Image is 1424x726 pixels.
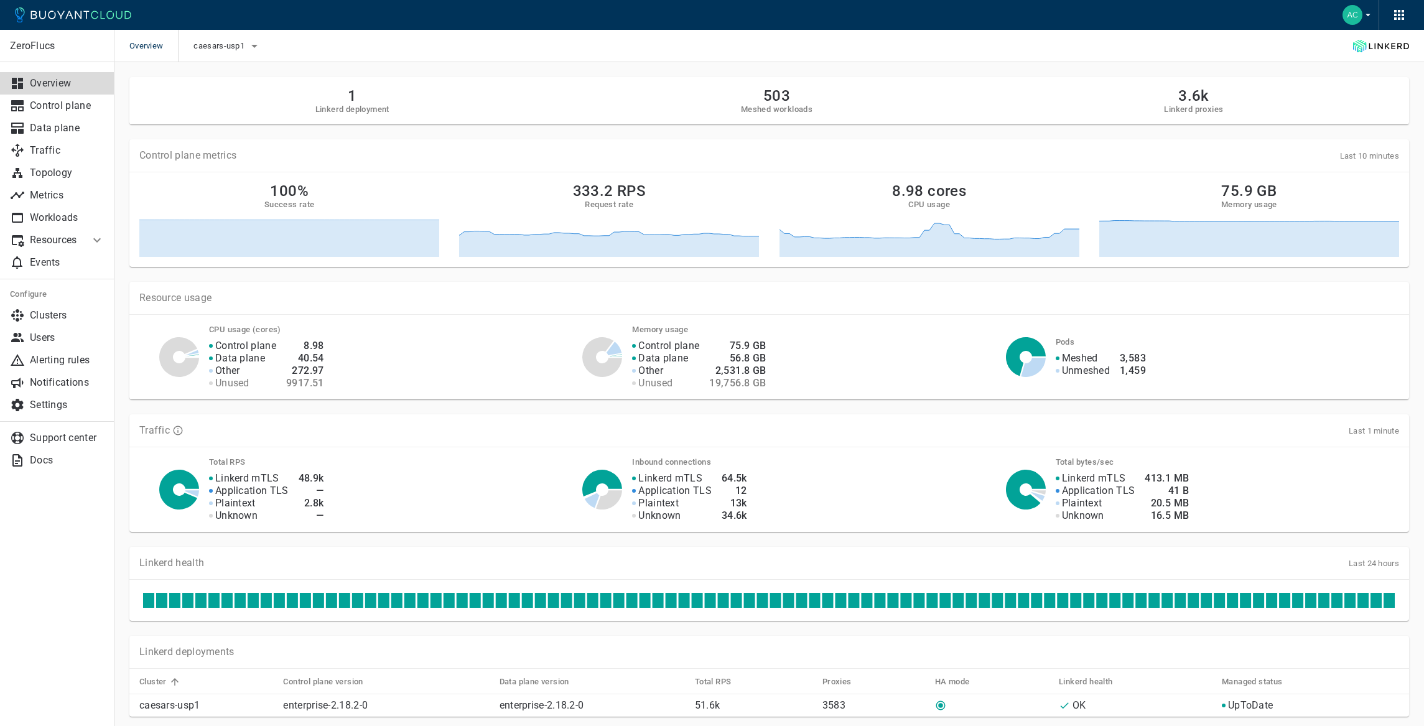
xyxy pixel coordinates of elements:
[1059,677,1113,687] h5: Linkerd health
[315,87,389,105] h2: 1
[638,365,663,377] p: Other
[299,485,324,497] h4: —
[1145,472,1189,485] h4: 413.1 MB
[270,182,309,200] h2: 100%
[1164,87,1223,105] h2: 3.6k
[215,352,265,365] p: Data plane
[215,472,279,485] p: Linkerd mTLS
[1073,699,1086,712] p: OK
[1228,699,1273,712] p: UpToDate
[500,677,569,687] h5: Data plane version
[1059,676,1129,687] span: Linkerd health
[1221,200,1277,210] h5: Memory usage
[709,352,766,365] h4: 56.8 GB
[129,30,178,62] span: Overview
[1099,182,1399,257] a: 75.9 GBMemory usage
[283,677,363,687] h5: Control plane version
[638,352,688,365] p: Data plane
[30,167,105,179] p: Topology
[10,40,104,52] p: ZeroFlucs
[1340,151,1400,161] span: Last 10 minutes
[500,699,584,711] a: enterprise-2.18.2-0
[1222,677,1283,687] h5: Managed status
[722,485,747,497] h4: 12
[638,472,702,485] p: Linkerd mTLS
[30,309,105,322] p: Clusters
[139,292,1399,304] p: Resource usage
[139,149,236,162] p: Control plane metrics
[709,377,766,389] h4: 19,756.8 GB
[1145,510,1189,522] h4: 16.5 MB
[286,377,324,389] h4: 9917.51
[1062,510,1104,522] p: Unknown
[709,365,766,377] h4: 2,531.8 GB
[822,699,925,712] p: 3583
[779,182,1079,257] a: 8.98 coresCPU usage
[722,510,747,522] h4: 34.6k
[139,424,170,437] p: Traffic
[935,677,970,687] h5: HA mode
[722,472,747,485] h4: 64.5k
[1062,485,1135,497] p: Application TLS
[283,676,379,687] span: Control plane version
[215,510,258,522] p: Unknown
[215,497,256,510] p: Plaintext
[695,677,732,687] h5: Total RPS
[638,510,681,522] p: Unknown
[585,200,633,210] h5: Request rate
[283,699,368,711] a: enterprise-2.18.2-0
[935,676,986,687] span: HA mode
[722,497,747,510] h4: 13k
[1145,497,1189,510] h4: 20.5 MB
[741,105,812,114] h5: Meshed workloads
[193,37,262,55] button: caesars-usp1
[1145,485,1189,497] h4: 41 B
[215,377,249,389] p: Unused
[286,340,324,352] h4: 8.98
[30,77,105,90] p: Overview
[299,497,324,510] h4: 2.8k
[500,676,585,687] span: Data plane version
[908,200,950,210] h5: CPU usage
[30,454,105,467] p: Docs
[30,189,105,202] p: Metrics
[264,200,315,210] h5: Success rate
[172,425,184,436] svg: TLS data is compiled from traffic seen by Linkerd proxies. RPS and TCP bytes reflect both inbound...
[741,87,812,105] h2: 503
[1221,182,1277,200] h2: 75.9 GB
[1062,352,1098,365] p: Meshed
[638,485,712,497] p: Application TLS
[10,289,105,299] h5: Configure
[695,699,812,712] p: 51.6k
[30,256,105,269] p: Events
[30,212,105,224] p: Workloads
[822,677,852,687] h5: Proxies
[193,41,247,51] span: caesars-usp1
[30,100,105,112] p: Control plane
[215,340,276,352] p: Control plane
[139,699,273,712] p: caesars-usp1
[215,365,240,377] p: Other
[30,354,105,366] p: Alerting rules
[286,352,324,365] h4: 40.54
[286,365,324,377] h4: 272.97
[459,182,759,257] a: 333.2 RPSRequest rate
[30,122,105,134] p: Data plane
[30,332,105,344] p: Users
[139,677,167,687] h5: Cluster
[638,340,699,352] p: Control plane
[1343,5,1362,25] img: Accounts Payable
[139,557,204,569] p: Linkerd health
[315,105,389,114] h5: Linkerd deployment
[1062,472,1126,485] p: Linkerd mTLS
[1349,559,1399,568] span: Last 24 hours
[822,676,868,687] span: Proxies
[1120,365,1146,377] h4: 1,459
[1164,105,1223,114] h5: Linkerd proxies
[30,234,80,246] p: Resources
[638,497,679,510] p: Plaintext
[139,676,183,687] span: Cluster
[30,376,105,389] p: Notifications
[1349,426,1399,435] span: Last 1 minute
[299,510,324,522] h4: —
